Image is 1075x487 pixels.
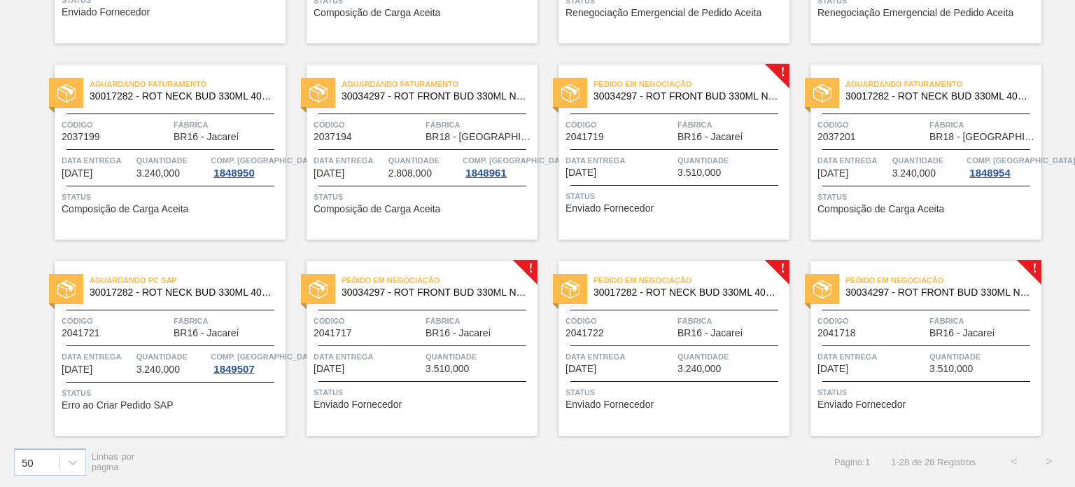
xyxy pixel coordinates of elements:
div: 1849507 [211,364,257,375]
span: Código [314,118,422,132]
span: Renegociação Emergencial de Pedido Aceita [817,8,1013,18]
span: Fábrica [426,118,534,132]
span: Enviado Fornecedor [314,399,402,410]
span: Código [565,118,674,132]
a: !statusPedido em Negociação30034297 - ROT FRONT BUD 330ML NIV25Código2041719FábricaBR16 - Jacareí... [537,64,789,240]
div: 1848950 [211,167,257,179]
span: 30017282 - ROT NECK BUD 330ML 40MICRAS 429 [90,91,274,102]
img: status [561,84,579,102]
span: Aguardando Faturamento [845,77,1041,91]
span: 30017282 - ROT NECK BUD 330ML 40MICRAS 429 [593,287,778,298]
span: 08/11/2025 [817,168,848,179]
span: Fábrica [929,314,1038,328]
span: Aguardando Faturamento [342,77,537,91]
span: Aguardando PC SAP [90,273,286,287]
span: Data entrega [314,350,422,364]
button: > [1032,444,1067,479]
span: Aguardando Faturamento [90,77,286,91]
span: 3.240,000 [892,168,936,179]
span: Quantidade [929,350,1038,364]
span: BR16 - Jacareí [929,328,995,338]
span: Pedido em Negociação [593,77,789,91]
span: Fábrica [174,314,282,328]
span: Pedido em Negociação [593,273,789,287]
span: 30034297 - ROT FRONT BUD 330ML NIV25 [342,287,526,298]
span: Fábrica [174,118,282,132]
span: Comp. Carga [211,350,319,364]
span: Data entrega [314,153,385,167]
span: Enviado Fornecedor [565,399,654,410]
span: Status [565,189,786,203]
a: Comp. [GEOGRAPHIC_DATA]1848954 [967,153,1038,179]
span: 30017282 - ROT NECK BUD 330ML 40MICRAS 429 [90,287,274,298]
span: Composição de Carga Aceita [817,204,944,214]
a: statusAguardando Faturamento30034297 - ROT FRONT BUD 330ML NIV25Código2037194FábricaBR18 - [GEOGR... [286,64,537,240]
span: 10/11/2025 [62,364,92,375]
span: Linhas por página [92,451,135,472]
span: 06/11/2025 [314,168,344,179]
span: Quantidade [136,153,208,167]
span: 13/11/2025 [314,364,344,374]
span: Página : 1 [834,457,870,467]
img: status [57,280,76,299]
a: !statusPedido em Negociação30034297 - ROT FRONT BUD 330ML NIV25Código2041718FábricaBR16 - Jacareí... [789,261,1041,436]
span: Status [817,385,1038,399]
img: status [561,280,579,299]
a: statusAguardando Faturamento30017282 - ROT NECK BUD 330ML 40MICRAS 429Código2037199FábricaBR16 - ... [34,64,286,240]
span: Data entrega [62,350,133,364]
span: 03/11/2025 [62,168,92,179]
span: Código [314,314,422,328]
a: Comp. [GEOGRAPHIC_DATA]1848961 [463,153,534,179]
span: BR16 - Jacareí [174,132,239,142]
span: 3.510,000 [426,364,469,374]
span: Data entrega [565,350,674,364]
div: 1848961 [463,167,509,179]
span: Fábrica [426,314,534,328]
span: 3.240,000 [136,364,180,375]
span: 2041721 [62,328,100,338]
span: Enviado Fornecedor [62,7,150,18]
a: statusAguardando Faturamento30017282 - ROT NECK BUD 330ML 40MICRAS 429Código2037201FábricaBR18 - ... [789,64,1041,240]
span: 2041718 [817,328,856,338]
span: Composição de Carga Aceita [62,204,188,214]
span: Status [314,190,534,204]
span: 3.240,000 [136,168,180,179]
div: 50 [22,456,34,468]
span: Comp. Carga [463,153,571,167]
span: 30034297 - ROT FRONT BUD 330ML NIV25 [342,91,526,102]
span: Data entrega [817,153,889,167]
span: BR18 - Pernambuco [929,132,1038,142]
span: 2.808,000 [388,168,432,179]
span: Enviado Fornecedor [817,399,906,410]
span: Composição de Carga Aceita [314,8,440,18]
span: BR18 - Pernambuco [426,132,534,142]
span: 30017282 - ROT NECK BUD 330ML 40MICRAS 429 [845,91,1030,102]
span: Código [62,118,170,132]
span: Pedido em Negociação [845,273,1041,287]
span: Código [62,314,170,328]
span: Código [817,118,926,132]
span: Data entrega [565,153,674,167]
span: Código [817,314,926,328]
span: 30034297 - ROT FRONT BUD 330ML NIV25 [593,91,778,102]
span: Fábrica [677,314,786,328]
span: Comp. Carga [967,153,1075,167]
span: Enviado Fornecedor [565,203,654,214]
span: Status [314,385,534,399]
span: Quantidade [426,350,534,364]
a: Comp. [GEOGRAPHIC_DATA]1848950 [211,153,282,179]
span: BR16 - Jacareí [174,328,239,338]
img: status [813,280,831,299]
span: 1 - 28 de 28 Registros [891,457,976,467]
span: 2037199 [62,132,100,142]
span: Quantidade [388,153,460,167]
span: Status [817,190,1038,204]
span: Pedido em Negociação [342,273,537,287]
span: Código [565,314,674,328]
button: < [997,444,1032,479]
span: BR16 - Jacareí [677,132,743,142]
span: Quantidade [677,350,786,364]
img: status [813,84,831,102]
span: Status [565,385,786,399]
a: !statusPedido em Negociação30034297 - ROT FRONT BUD 330ML NIV25Código2041717FábricaBR16 - Jacareí... [286,261,537,436]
